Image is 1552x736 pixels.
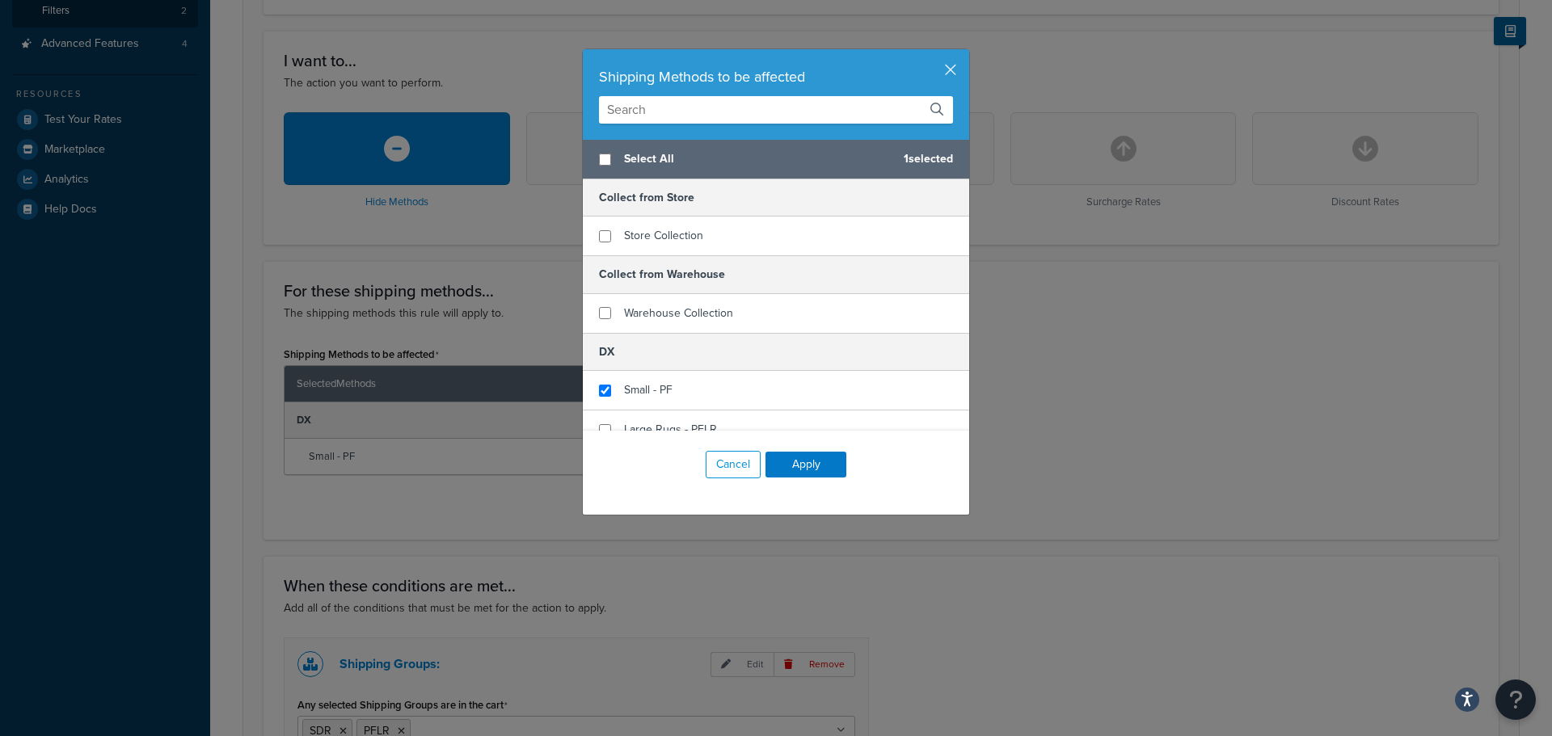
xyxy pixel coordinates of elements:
[583,333,969,371] h5: DX
[599,65,953,88] div: Shipping Methods to be affected
[583,140,969,179] div: 1 selected
[583,179,969,217] h5: Collect from Store
[599,96,953,124] input: Search
[765,452,846,477] button: Apply
[624,227,703,244] span: Store Collection
[624,305,733,322] span: Warehouse Collection
[583,255,969,293] h5: Collect from Warehouse
[624,381,673,398] span: Small - PF
[624,148,891,170] span: Select All
[624,421,717,438] span: Large Rugs - PFLR
[706,451,761,478] button: Cancel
